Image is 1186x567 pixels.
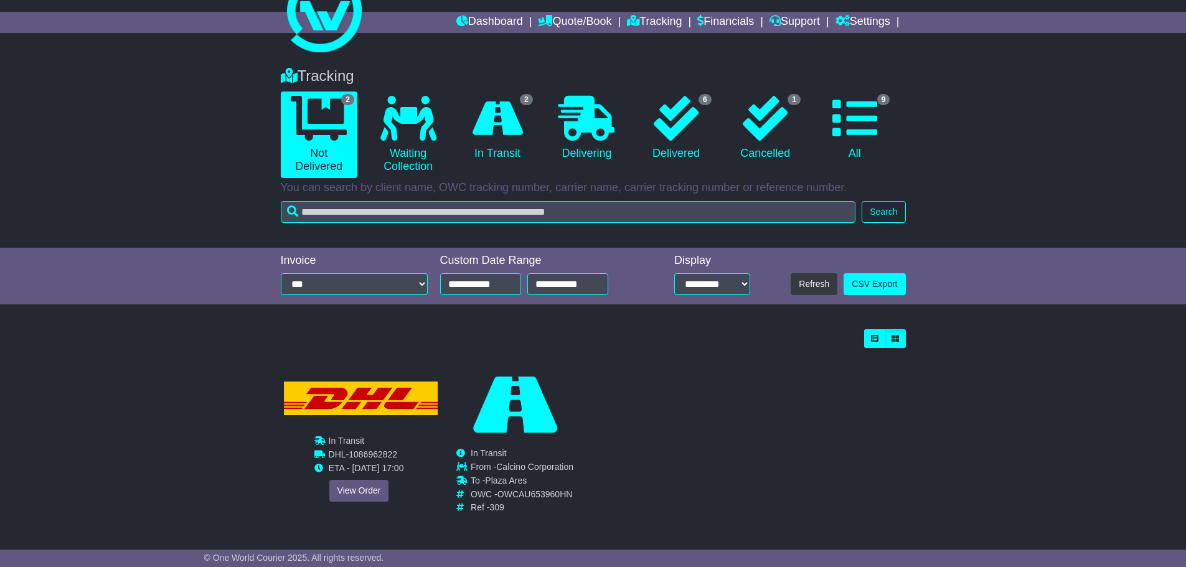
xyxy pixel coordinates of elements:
span: 1086962822 [349,449,397,459]
span: OWCAU653960HN [497,489,573,499]
a: View Order [329,480,388,502]
div: Display [674,254,750,268]
a: Waiting Collection [370,91,446,178]
div: Tracking [275,67,912,85]
a: 6 Delivered [638,91,714,165]
a: Tracking [627,12,682,33]
a: Quote/Book [538,12,611,33]
p: You can search by client name, OWC tracking number, carrier name, carrier tracking number or refe... [281,181,906,195]
span: © One World Courier 2025. All rights reserved. [204,553,384,563]
img: DHL.png [283,382,438,416]
span: DHL [328,449,346,459]
a: Delivering [548,91,625,165]
td: To - [471,476,573,489]
span: 2 [520,94,533,105]
div: Custom Date Range [440,254,640,268]
td: From - [471,462,573,476]
span: ETA - [DATE] 17:00 [328,463,403,473]
td: OWC - [471,489,573,503]
span: Plaza Ares [485,476,527,485]
span: 2 [341,94,354,105]
div: Invoice [281,254,428,268]
button: Search [862,201,905,223]
a: CSV Export [844,273,905,295]
span: Calcino Corporation [496,462,573,472]
span: 6 [699,94,712,105]
button: Refresh [791,273,837,295]
td: - [328,449,403,463]
span: In Transit [471,448,507,458]
a: Support [769,12,820,33]
a: Settings [835,12,890,33]
td: Ref - [471,502,573,513]
span: 1 [788,94,801,105]
span: 9 [877,94,890,105]
a: Dashboard [456,12,523,33]
a: 9 All [816,91,893,165]
a: 1 Cancelled [727,91,804,165]
a: 2 Not Delivered [281,91,357,178]
span: 309 [489,502,504,512]
a: Financials [697,12,754,33]
a: 2 In Transit [459,91,535,165]
span: In Transit [328,436,364,446]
